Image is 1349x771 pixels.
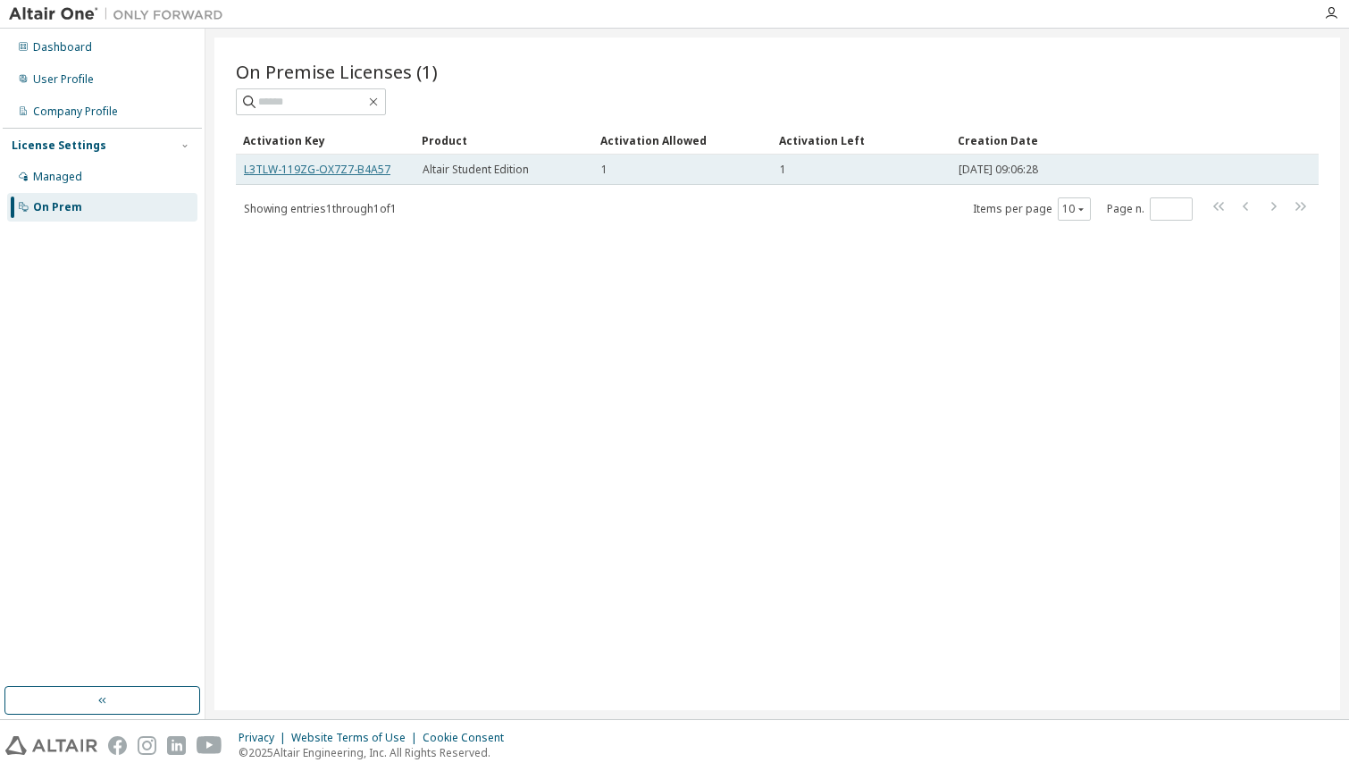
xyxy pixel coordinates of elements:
[1062,202,1086,216] button: 10
[33,105,118,119] div: Company Profile
[291,731,423,745] div: Website Terms of Use
[9,5,232,23] img: Altair One
[236,59,438,84] span: On Premise Licenses (1)
[138,736,156,755] img: instagram.svg
[33,170,82,184] div: Managed
[33,40,92,54] div: Dashboard
[600,126,765,155] div: Activation Allowed
[1107,197,1193,221] span: Page n.
[197,736,222,755] img: youtube.svg
[959,163,1038,177] span: [DATE] 09:06:28
[958,126,1240,155] div: Creation Date
[33,72,94,87] div: User Profile
[12,138,106,153] div: License Settings
[779,126,943,155] div: Activation Left
[423,731,515,745] div: Cookie Consent
[33,200,82,214] div: On Prem
[244,201,397,216] span: Showing entries 1 through 1 of 1
[244,162,390,177] a: L3TLW-119ZG-OX7Z7-B4A57
[5,736,97,755] img: altair_logo.svg
[973,197,1091,221] span: Items per page
[423,163,529,177] span: Altair Student Edition
[239,745,515,760] p: © 2025 Altair Engineering, Inc. All Rights Reserved.
[239,731,291,745] div: Privacy
[780,163,786,177] span: 1
[243,126,407,155] div: Activation Key
[601,163,607,177] span: 1
[167,736,186,755] img: linkedin.svg
[422,126,586,155] div: Product
[108,736,127,755] img: facebook.svg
